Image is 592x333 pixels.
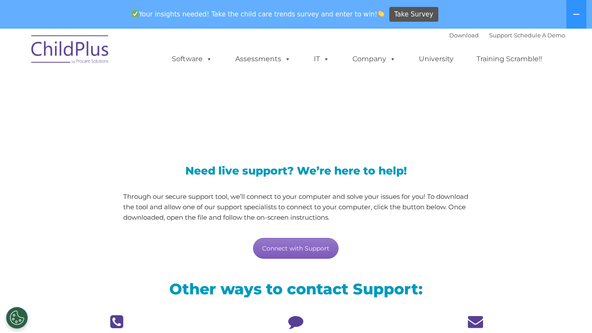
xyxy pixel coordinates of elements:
a: Schedule A Demo [514,32,565,39]
img: 👏 [378,10,384,17]
span: Take Survey [394,7,433,22]
span: Your insights needed! Take the child care trends survey and enter to win! [128,6,388,23]
a: Download [449,32,479,39]
a: University [410,50,462,68]
a: Support [489,32,512,39]
button: Cookies Settings [6,307,28,329]
span: LiveSupport with SplashTop [33,91,358,118]
a: Assessments [227,50,299,68]
a: Company [344,50,405,68]
h3: Need live support? We’re here to help! [123,165,469,176]
a: IT [305,50,338,68]
a: Take Survey [389,7,438,22]
font: | [449,32,565,39]
a: Software [163,50,221,68]
h2: Other ways to contact Support: [33,279,559,299]
a: Training Scramble!! [468,50,551,68]
img: ✅ [132,10,138,17]
p: Through our secure support tool, we’ll connect to your computer and solve your issues for you! To... [123,191,469,223]
a: Connect with Support [253,238,339,259]
img: ChildPlus by Procare Solutions [27,29,114,73]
